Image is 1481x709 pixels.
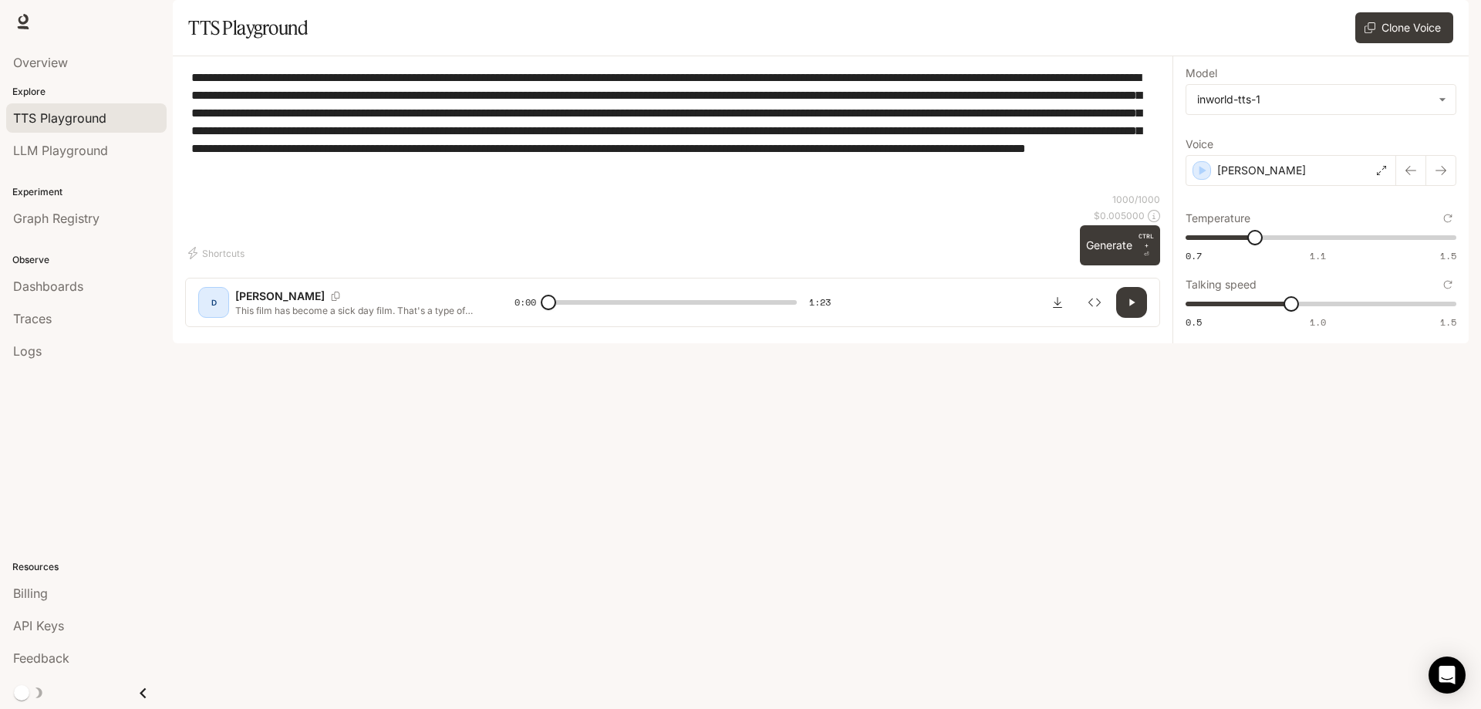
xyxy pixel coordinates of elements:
span: 0.5 [1186,316,1202,329]
div: Open Intercom Messenger [1429,657,1466,694]
p: ⏎ [1139,231,1154,259]
button: Reset to default [1439,210,1456,227]
button: Inspect [1079,287,1110,318]
span: 0:00 [514,295,536,310]
button: Download audio [1042,287,1073,318]
p: Voice [1186,139,1213,150]
h1: TTS Playground [188,12,308,43]
span: 1:23 [809,295,831,310]
span: 1.5 [1440,249,1456,262]
button: Shortcuts [185,241,251,265]
span: 1.0 [1310,316,1326,329]
p: CTRL + [1139,231,1154,250]
p: [PERSON_NAME] [1217,163,1306,178]
button: GenerateCTRL +⏎ [1080,225,1160,265]
span: 1.1 [1310,249,1326,262]
p: Model [1186,68,1217,79]
span: 1.5 [1440,316,1456,329]
button: Copy Voice ID [325,292,346,301]
div: D [201,290,226,315]
button: Clone Voice [1355,12,1453,43]
p: [PERSON_NAME] [235,289,325,304]
p: This film has become a sick day film. That's a type of rainy day for a handful of movies. If I ev... [235,304,477,317]
span: 0.7 [1186,249,1202,262]
button: Reset to default [1439,276,1456,293]
p: Temperature [1186,213,1250,224]
div: inworld-tts-1 [1197,92,1431,107]
p: 1000 / 1000 [1112,193,1160,206]
div: inworld-tts-1 [1186,85,1456,114]
p: Talking speed [1186,279,1257,290]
